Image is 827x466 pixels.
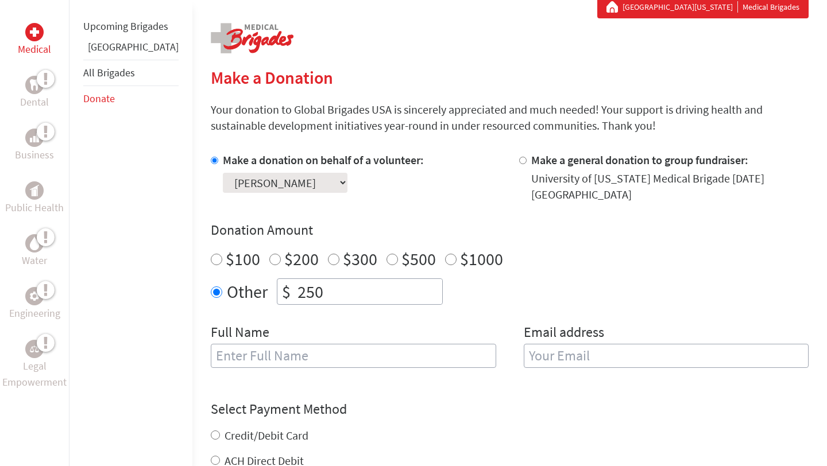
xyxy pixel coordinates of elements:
[2,340,67,390] a: Legal EmpowermentLegal Empowerment
[22,234,47,269] a: WaterWater
[5,181,64,216] a: Public HealthPublic Health
[25,129,44,147] div: Business
[83,20,168,33] a: Upcoming Brigades
[25,23,44,41] div: Medical
[343,248,377,270] label: $300
[284,248,319,270] label: $200
[22,253,47,269] p: Water
[211,400,809,418] h4: Select Payment Method
[623,1,738,13] a: [GEOGRAPHIC_DATA][US_STATE]
[30,185,39,196] img: Public Health
[15,147,54,163] p: Business
[277,279,295,304] div: $
[30,79,39,90] img: Dental
[460,248,503,270] label: $1000
[20,94,49,110] p: Dental
[83,60,179,86] li: All Brigades
[30,28,39,37] img: Medical
[225,428,308,442] label: Credit/Debit Card
[25,234,44,253] div: Water
[88,40,179,53] a: [GEOGRAPHIC_DATA]
[83,66,135,79] a: All Brigades
[606,1,799,13] div: Medical Brigades
[25,287,44,305] div: Engineering
[211,67,809,88] h2: Make a Donation
[9,305,60,321] p: Engineering
[83,92,115,105] a: Donate
[30,292,39,301] img: Engineering
[18,41,51,57] p: Medical
[223,153,424,167] label: Make a donation on behalf of a volunteer:
[531,170,809,203] div: University of [US_STATE] Medical Brigade [DATE] [GEOGRAPHIC_DATA]
[83,14,179,39] li: Upcoming Brigades
[30,345,39,352] img: Legal Empowerment
[30,133,39,142] img: Business
[211,221,809,239] h4: Donation Amount
[30,236,39,250] img: Water
[5,200,64,216] p: Public Health
[18,23,51,57] a: MedicalMedical
[211,102,809,134] p: Your donation to Global Brigades USA is sincerely appreciated and much needed! Your support is dr...
[531,153,748,167] label: Make a general donation to group fundraiser:
[295,279,442,304] input: Enter Amount
[211,323,269,344] label: Full Name
[25,340,44,358] div: Legal Empowerment
[401,248,436,270] label: $500
[211,23,293,53] img: logo-medical.png
[25,181,44,200] div: Public Health
[83,39,179,60] li: Guatemala
[15,129,54,163] a: BusinessBusiness
[20,76,49,110] a: DentalDental
[211,344,496,368] input: Enter Full Name
[9,287,60,321] a: EngineeringEngineering
[2,358,67,390] p: Legal Empowerment
[25,76,44,94] div: Dental
[524,344,809,368] input: Your Email
[226,248,260,270] label: $100
[83,86,179,111] li: Donate
[227,278,268,305] label: Other
[524,323,604,344] label: Email address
